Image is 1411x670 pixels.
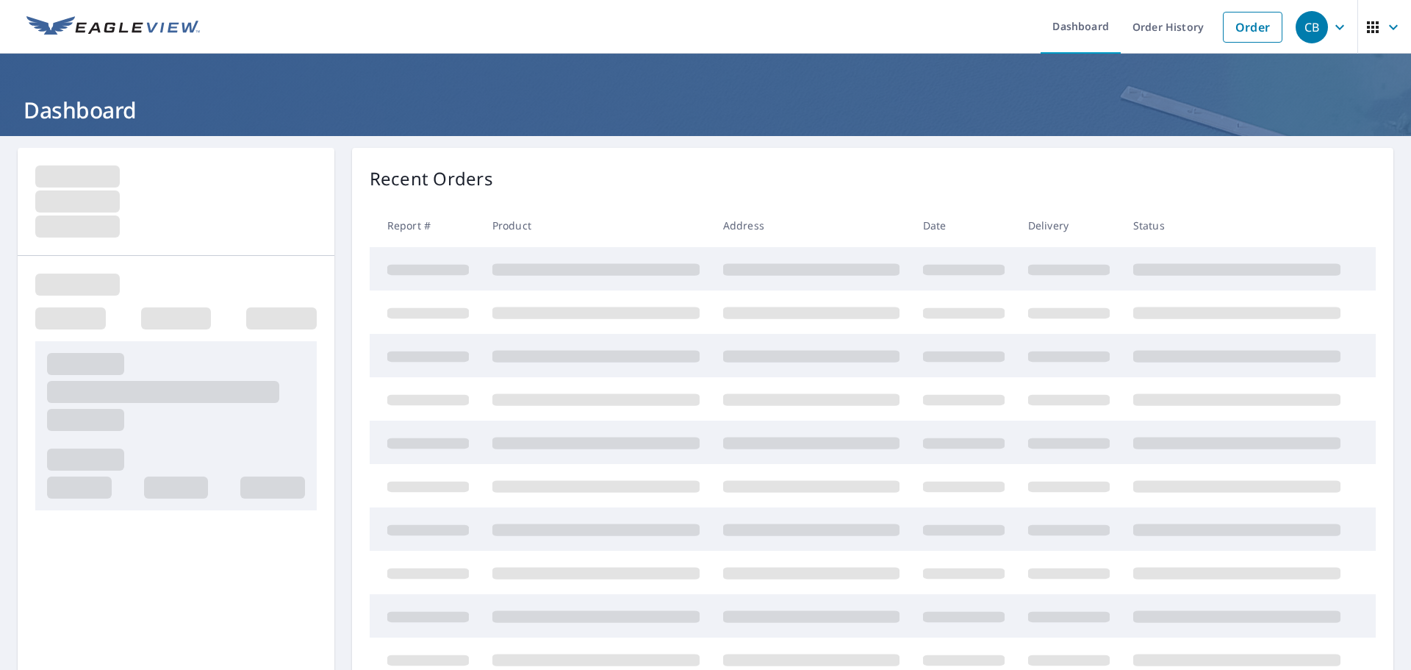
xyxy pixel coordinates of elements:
[370,165,493,192] p: Recent Orders
[911,204,1016,247] th: Date
[18,95,1393,125] h1: Dashboard
[1296,11,1328,43] div: CB
[1121,204,1352,247] th: Status
[26,16,200,38] img: EV Logo
[711,204,911,247] th: Address
[370,204,481,247] th: Report #
[481,204,711,247] th: Product
[1223,12,1282,43] a: Order
[1016,204,1121,247] th: Delivery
